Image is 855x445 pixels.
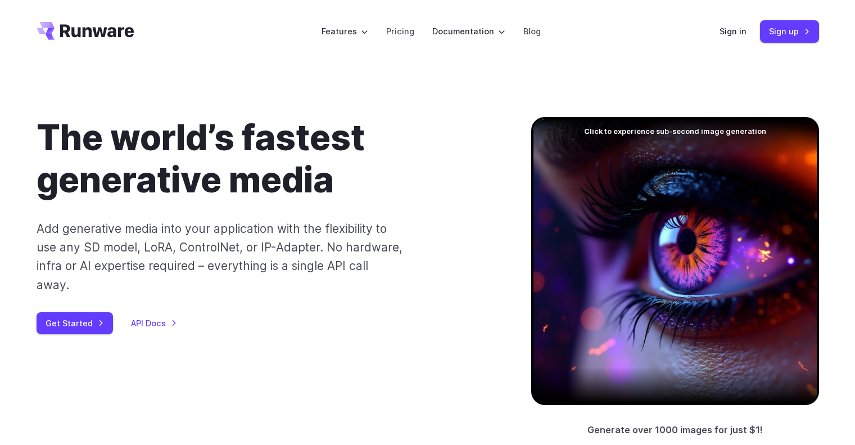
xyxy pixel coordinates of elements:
label: Features [322,25,368,38]
a: Pricing [386,25,414,38]
a: Blog [523,25,541,38]
p: Add generative media into your application with the flexibility to use any SD model, LoRA, Contro... [37,219,404,294]
label: Documentation [432,25,505,38]
h1: The world’s fastest generative media [37,117,495,201]
p: Generate over 1000 images for just $1! [587,423,763,438]
a: API Docs [131,317,177,330]
a: Get Started [37,312,113,334]
a: Sign up [760,20,819,42]
a: Sign in [720,25,747,38]
a: Go to / [37,22,134,40]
